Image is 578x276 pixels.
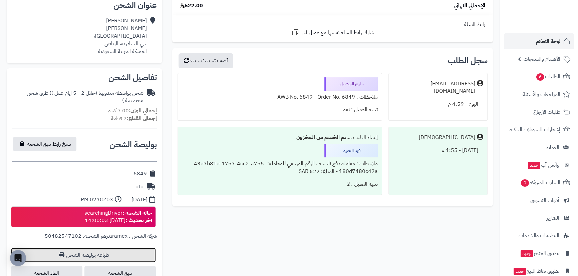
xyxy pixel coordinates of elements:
strong: إجمالي الوزن: [129,107,157,115]
span: التطبيقات والخدمات [519,231,559,240]
span: تطبيق نقاط البيع [513,266,559,276]
span: السلات المتروكة [520,178,560,187]
div: رابط السلة [175,21,490,28]
span: جديد [514,268,526,275]
div: searchingDriver [DATE] 14:00:03 [84,209,152,225]
div: Open Intercom Messenger [10,250,26,266]
h3: سجل الطلب [448,57,488,65]
strong: حالة الشحنة : [122,209,152,217]
div: [DATE] - 1:55 م [393,144,483,157]
div: إنشاء الطلب .... [182,131,378,144]
a: أدوات التسويق [504,192,574,208]
span: الأقسام والمنتجات [524,54,560,64]
a: شارك رابط السلة نفسها مع عميل آخر [291,28,374,37]
div: تنبيه العميل : لا [182,178,378,191]
a: إشعارات التحويلات البنكية [504,122,574,138]
strong: إجمالي القطع: [127,114,157,122]
h2: تفاصيل الشحن [12,74,157,82]
span: العملاء [546,143,559,152]
span: الطلبات [536,72,560,81]
div: oto [135,183,143,191]
a: طلبات الإرجاع [504,104,574,120]
span: رقم الشحنة: 50482547102 [45,232,108,240]
span: 6 [536,73,545,81]
h2: عنوان الشحن [12,1,157,9]
span: تطبيق المتجر [520,249,559,258]
div: [DATE] [131,196,148,204]
a: التطبيقات والخدمات [504,228,574,244]
div: 6849 [133,170,147,178]
div: [PERSON_NAME] [PERSON_NAME] [GEOGRAPHIC_DATA]، حي الجنادريه، الرياض المملكة العربية السعودية [93,17,147,55]
span: إشعارات التحويلات البنكية [510,125,560,134]
span: جديد [528,162,540,169]
div: [DEMOGRAPHIC_DATA] [419,134,475,141]
div: ملاحظات : معاملة دفع ناجحة ، الرقم المرجعي للمعاملة: 43e7b81e-1757-4cc2-a755-180d7480c42a - المبل... [182,157,378,178]
h2: بوليصة الشحن [109,141,157,149]
button: أضف تحديث جديد [179,53,233,68]
div: 02:00:03 PM [81,196,113,204]
span: لوحة التحكم [536,37,560,46]
a: وآتس آبجديد [504,157,574,173]
span: شارك رابط السلة نفسها مع عميل آخر [301,29,374,37]
a: طباعة بوليصة الشحن [11,248,156,262]
div: اليوم - 4:59 م [393,98,483,111]
small: 7 قطعة [111,114,157,122]
span: شركة الشحن : aramex [109,232,157,240]
a: تطبيق المتجرجديد [504,245,574,261]
div: جاري التوصيل [324,77,378,91]
span: 0 [521,179,529,187]
div: ملاحظات : AWB No. 6849 - Order No. 6849 [182,91,378,104]
div: قيد التنفيذ [324,144,378,157]
a: السلات المتروكة0 [504,175,574,191]
span: المراجعات والأسئلة [523,90,560,99]
span: 522.00 [180,2,203,10]
span: أدوات التسويق [530,196,559,205]
span: ( طرق شحن مخصصة ) [27,89,143,105]
div: تنبيه العميل : نعم [182,103,378,116]
b: تم الخصم من المخزون [296,133,346,141]
span: وآتس آب [527,160,559,170]
img: logo-2.png [533,5,572,19]
a: التقارير [504,210,574,226]
a: لوحة التحكم [504,33,574,49]
span: نسخ رابط تتبع الشحنة [27,140,71,148]
a: العملاء [504,139,574,155]
span: التقارير [547,213,559,223]
button: نسخ رابط تتبع الشحنة [13,137,76,151]
div: [EMAIL_ADDRESS][DOMAIN_NAME] [393,80,475,95]
div: , [12,232,157,248]
small: 7.00 كجم [107,107,157,115]
span: جديد [521,250,533,257]
a: المراجعات والأسئلة [504,86,574,102]
div: شحن بواسطة مندوبينا (خلال 2 - 5 ايام عمل ) [12,89,143,105]
a: الطلبات6 [504,69,574,85]
span: الإجمالي النهائي [454,2,485,10]
strong: آخر تحديث : [125,216,152,224]
span: طلبات الإرجاع [533,107,560,117]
